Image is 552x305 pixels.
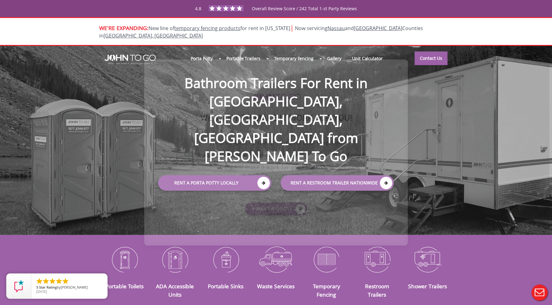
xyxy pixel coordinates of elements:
[39,285,57,290] span: Star Rating
[55,277,63,285] li: 
[61,285,88,290] span: [PERSON_NAME]
[62,277,69,285] li: 
[13,280,25,292] img: Review Rating
[527,280,552,305] button: Live Chat
[49,277,56,285] li: 
[36,289,47,294] span: [DATE]
[36,285,38,290] span: 5
[36,285,102,290] span: by
[42,277,50,285] li: 
[36,277,43,285] li: 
